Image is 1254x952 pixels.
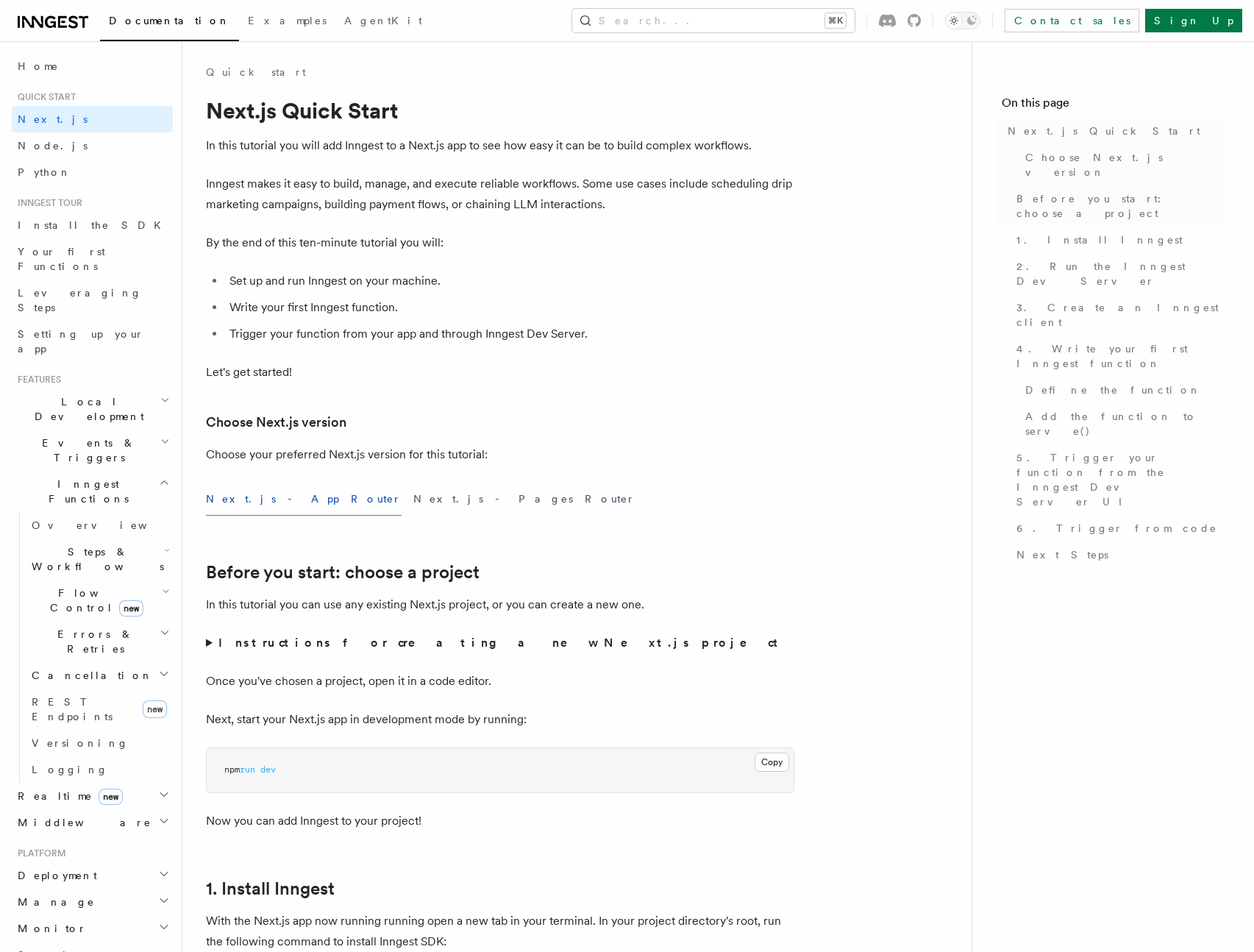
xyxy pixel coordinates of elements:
[206,633,794,653] summary: Instructions for creating a new Next.js project
[206,878,335,899] a: 1. Install Inngest
[206,97,794,124] h1: Next.js Quick Start
[26,689,173,730] a: REST Endpointsnew
[143,700,167,718] span: new
[12,915,173,942] button: Monitor
[1145,9,1242,32] a: Sign Up
[109,15,230,26] span: Documentation
[1016,521,1217,536] span: 6. Trigger from code
[1019,377,1225,403] a: Define the function
[1002,118,1225,144] a: Next.js Quick Start
[1016,450,1225,509] span: 5. Trigger your function from the Inngest Dev Server UI
[32,696,113,722] span: REST Endpoints
[206,483,402,516] button: Next.js - App Router
[12,91,76,103] span: Quick start
[119,600,143,617] span: new
[12,921,87,936] span: Monitor
[12,477,159,506] span: Inngest Functions
[206,811,794,831] p: Now you can add Inngest to your project!
[825,13,846,28] kbd: ⌘K
[12,868,97,883] span: Deployment
[18,113,88,125] span: Next.js
[32,737,129,749] span: Versioning
[18,246,105,272] span: Your first Functions
[206,444,794,465] p: Choose your preferred Next.js version for this tutorial:
[1011,227,1225,253] a: 1. Install Inngest
[1025,150,1225,180] span: Choose Next.js version
[224,764,240,775] span: npm
[12,238,173,280] a: Your first Functions
[206,709,794,730] p: Next, start your Next.js app in development mode by running:
[1016,232,1183,247] span: 1. Install Inngest
[572,9,855,32] button: Search...⌘K
[206,562,480,583] a: Before you start: choose a project
[26,662,173,689] button: Cancellation
[225,324,794,344] li: Trigger your function from your app and through Inngest Dev Server.
[1011,253,1225,294] a: 2. Run the Inngest Dev Server
[26,512,173,539] a: Overview
[32,764,108,775] span: Logging
[12,321,173,362] a: Setting up your app
[12,159,173,185] a: Python
[248,15,327,26] span: Examples
[18,328,144,355] span: Setting up your app
[206,594,794,615] p: In this tutorial you can use any existing Next.js project, or you can create a new one.
[1011,185,1225,227] a: Before you start: choose a project
[1002,94,1225,118] h4: On this page
[206,174,794,215] p: Inngest makes it easy to build, manage, and execute reliable workflows. Some use cases include sc...
[26,730,173,756] a: Versioning
[12,889,173,915] button: Manage
[12,815,152,830] span: Middleware
[225,271,794,291] li: Set up and run Inngest on your machine.
[945,12,980,29] button: Toggle dark mode
[206,135,794,156] p: In this tutorial you will add Inngest to a Next.js app to see how easy it can be to build complex...
[18,219,170,231] span: Install the SDK
[1011,444,1225,515] a: 5. Trigger your function from the Inngest Dev Server UI
[18,59,59,74] span: Home
[239,4,335,40] a: Examples
[344,15,422,26] span: AgentKit
[12,895,95,909] span: Manage
[26,668,153,683] span: Cancellation
[32,519,183,531] span: Overview
[12,132,173,159] a: Node.js
[1011,335,1225,377] a: 4. Write your first Inngest function
[206,232,794,253] p: By the end of this ten-minute tutorial you will:
[12,280,173,321] a: Leveraging Steps
[12,212,173,238] a: Install the SDK
[26,586,162,615] span: Flow Control
[18,140,88,152] span: Node.js
[12,106,173,132] a: Next.js
[12,783,173,809] button: Realtimenew
[99,789,123,805] span: new
[12,471,173,512] button: Inngest Functions
[100,4,239,41] a: Documentation
[12,862,173,889] button: Deployment
[26,580,173,621] button: Flow Controlnew
[260,764,276,775] span: dev
[12,809,173,836] button: Middleware
[1019,403,1225,444] a: Add the function to serve()
[1025,409,1225,438] span: Add the function to serve()
[12,197,82,209] span: Inngest tour
[12,53,173,79] a: Home
[1016,341,1225,371] span: 4. Write your first Inngest function
[1005,9,1139,32] a: Contact sales
[12,394,160,424] span: Local Development
[1011,294,1225,335] a: 3. Create an Inngest client
[240,764,255,775] span: run
[1016,300,1225,330] span: 3. Create an Inngest client
[1016,259,1225,288] span: 2. Run the Inngest Dev Server
[12,789,123,803] span: Realtime
[218,636,784,650] strong: Instructions for creating a new Next.js project
[755,753,789,772] button: Copy
[206,65,306,79] a: Quick start
[1008,124,1200,138] span: Next.js Quick Start
[26,544,164,574] span: Steps & Workflows
[206,362,794,383] p: Let's get started!
[12,430,173,471] button: Events & Triggers
[26,539,173,580] button: Steps & Workflows
[1016,191,1225,221] span: Before you start: choose a project
[12,374,61,386] span: Features
[26,756,173,783] a: Logging
[1016,547,1108,562] span: Next Steps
